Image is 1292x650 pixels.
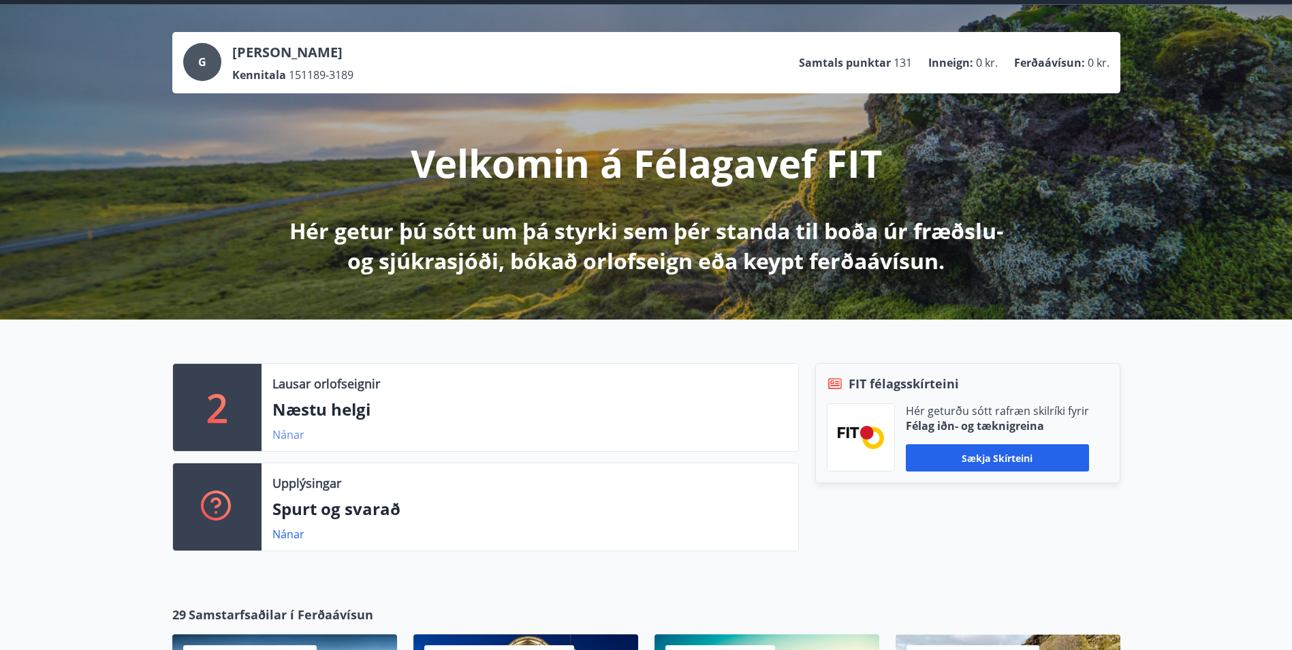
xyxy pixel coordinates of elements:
[198,55,206,69] span: G
[799,55,891,70] p: Samtals punktar
[849,375,959,392] span: FIT félagsskírteini
[232,43,353,62] p: [PERSON_NAME]
[1014,55,1085,70] p: Ferðaávísun :
[272,527,304,542] a: Nánar
[272,427,304,442] a: Nánar
[287,216,1006,276] p: Hér getur þú sótt um þá styrki sem þér standa til boða úr fræðslu- og sjúkrasjóði, bókað orlofsei...
[906,444,1089,471] button: Sækja skírteini
[1088,55,1109,70] span: 0 kr.
[894,55,912,70] span: 131
[172,606,186,623] span: 29
[906,418,1089,433] p: Félag iðn- og tæknigreina
[289,67,353,82] span: 151189-3189
[838,426,884,448] img: FPQVkF9lTnNbbaRSFyT17YYeljoOGk5m51IhT0bO.png
[232,67,286,82] p: Kennitala
[928,55,973,70] p: Inneign :
[411,137,882,189] p: Velkomin á Félagavef FIT
[206,382,228,433] p: 2
[272,375,380,392] p: Lausar orlofseignir
[976,55,998,70] span: 0 kr.
[906,403,1089,418] p: Hér geturðu sótt rafræn skilríki fyrir
[189,606,373,623] span: Samstarfsaðilar í Ferðaávísun
[272,474,341,492] p: Upplýsingar
[272,398,787,421] p: Næstu helgi
[272,497,787,521] p: Spurt og svarað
